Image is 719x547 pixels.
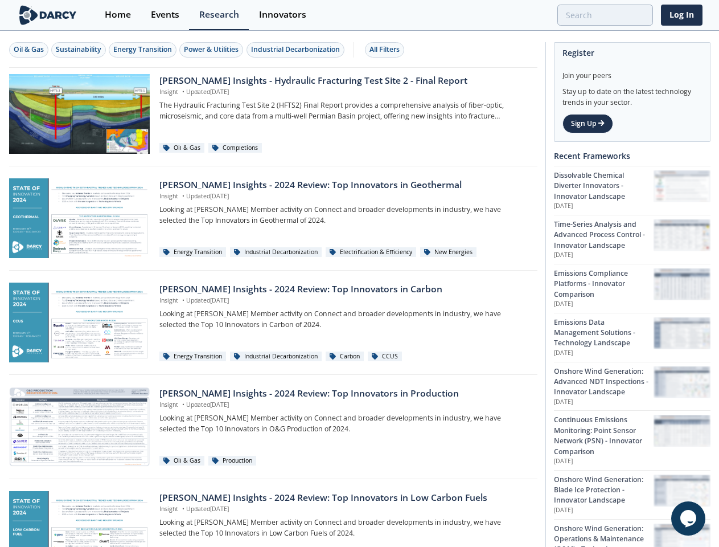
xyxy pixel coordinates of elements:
div: [PERSON_NAME] Insights - 2024 Review: Top Innovators in Low Carbon Fuels [159,491,529,505]
div: Stay up to date on the latest technology trends in your sector. [562,81,702,108]
div: Oil & Gas [14,44,44,55]
div: Carbon [326,352,364,362]
div: Energy Transition [159,247,226,258]
div: Continuous Emissions Monitoring: Point Sensor Network (PSN) - Innovator Comparison [554,415,654,457]
div: Production [208,456,256,466]
div: [PERSON_NAME] Insights - Hydraulic Fracturing Test Site 2 - Final Report [159,74,529,88]
div: Energy Transition [113,44,172,55]
div: Time-Series Analysis and Advanced Process Control - Innovator Landscape [554,219,654,251]
p: Looking at [PERSON_NAME] Member activity on Connect and broader developments in industry, we have... [159,309,529,330]
div: Recent Frameworks [554,146,710,166]
div: Completions [208,143,262,153]
span: • [180,505,186,513]
p: [DATE] [554,202,654,211]
button: Industrial Decarbonization [246,42,344,58]
span: • [180,192,186,200]
p: Looking at [PERSON_NAME] Member activity on Connect and broader developments in industry, we have... [159,205,529,226]
p: Insight Updated [DATE] [159,401,529,410]
p: Insight Updated [DATE] [159,296,529,305]
div: New Energies [420,247,476,258]
p: [DATE] [554,506,654,515]
a: Log In [661,5,702,26]
button: All Filters [365,42,404,58]
a: Onshore Wind Generation: Blade Ice Protection - Innovator Landscape [DATE] Onshore Wind Generatio... [554,470,710,519]
div: [PERSON_NAME] Insights - 2024 Review: Top Innovators in Production [159,387,529,401]
a: Time-Series Analysis and Advanced Process Control - Innovator Landscape [DATE] Time-Series Analys... [554,215,710,264]
div: Energy Transition [159,352,226,362]
button: Sustainability [51,42,106,58]
div: [PERSON_NAME] Insights - 2024 Review: Top Innovators in Geothermal [159,178,529,192]
div: Sustainability [56,44,101,55]
p: [DATE] [554,251,654,260]
a: Emissions Compliance Platforms - Innovator Comparison [DATE] Emissions Compliance Platforms - Inn... [554,264,710,313]
button: Energy Transition [109,42,176,58]
div: Onshore Wind Generation: Blade Ice Protection - Innovator Landscape [554,475,654,506]
p: Looking at [PERSON_NAME] Member activity on Connect and broader developments in industry, we have... [159,517,529,538]
div: Industrial Decarbonization [251,44,340,55]
div: Register [562,43,702,63]
p: [DATE] [554,398,654,407]
a: Emissions Data Management Solutions - Technology Landscape [DATE] Emissions Data Management Solut... [554,313,710,362]
div: Emissions Data Management Solutions - Technology Landscape [554,317,654,349]
div: Join your peers [562,63,702,81]
div: Research [199,10,239,19]
iframe: chat widget [671,501,708,536]
p: Insight Updated [DATE] [159,192,529,201]
p: [DATE] [554,457,654,466]
a: Dissolvable Chemical Diverter Innovators - Innovator Landscape [DATE] Dissolvable Chemical Divert... [554,166,710,215]
button: Power & Utilities [179,42,243,58]
button: Oil & Gas [9,42,48,58]
a: Onshore Wind Generation: Advanced NDT Inspections - Innovator Landscape [DATE] Onshore Wind Gener... [554,362,710,411]
span: • [180,401,186,409]
div: [PERSON_NAME] Insights - 2024 Review: Top Innovators in Carbon [159,283,529,296]
div: Electrification & Efficiency [326,247,416,258]
div: Industrial Decarbonization [230,247,322,258]
div: Oil & Gas [159,143,204,153]
div: Oil & Gas [159,456,204,466]
img: logo-wide.svg [17,5,79,25]
div: Innovators [259,10,306,19]
a: Sign Up [562,114,613,133]
div: All Filters [369,44,400,55]
div: Dissolvable Chemical Diverter Innovators - Innovator Landscape [554,170,654,202]
p: [DATE] [554,349,654,358]
div: Emissions Compliance Platforms - Innovator Comparison [554,268,654,300]
a: Darcy Insights - 2024 Review: Top Innovators in Carbon preview [PERSON_NAME] Insights - 2024 Revi... [9,283,537,362]
div: Events [151,10,179,19]
a: Darcy Insights - Hydraulic Fracturing Test Site 2 - Final Report preview [PERSON_NAME] Insights -... [9,74,537,154]
span: • [180,88,186,96]
div: CCUS [368,352,402,362]
a: Continuous Emissions Monitoring: Point Sensor Network (PSN) - Innovator Comparison [DATE] Continu... [554,410,710,470]
a: Darcy Insights - 2024 Review: Top Innovators in Production preview [PERSON_NAME] Insights - 2024 ... [9,387,537,467]
p: [DATE] [554,300,654,309]
div: Onshore Wind Generation: Advanced NDT Inspections - Innovator Landscape [554,366,654,398]
div: Industrial Decarbonization [230,352,322,362]
p: The Hydraulic Fracturing Test Site 2 (HFTS2) Final Report provides a comprehensive analysis of fi... [159,100,529,121]
div: Power & Utilities [184,44,239,55]
span: • [180,296,186,304]
a: Darcy Insights - 2024 Review: Top Innovators in Geothermal preview [PERSON_NAME] Insights - 2024 ... [9,178,537,258]
p: Insight Updated [DATE] [159,505,529,514]
p: Insight Updated [DATE] [159,88,529,97]
div: Home [105,10,131,19]
input: Advanced Search [557,5,653,26]
p: Looking at [PERSON_NAME] Member activity on Connect and broader developments in industry, we have... [159,413,529,434]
